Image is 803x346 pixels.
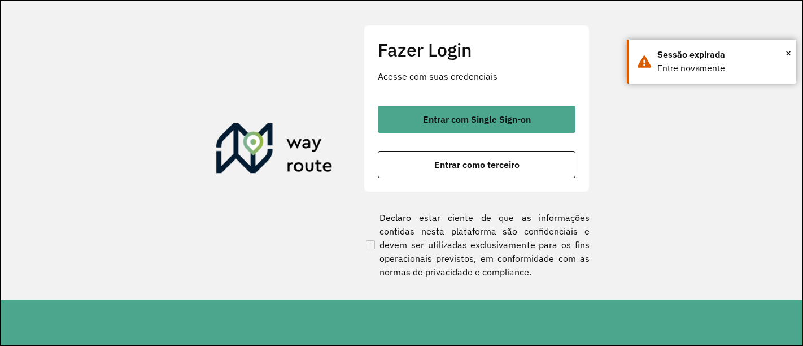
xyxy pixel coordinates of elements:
button: button [378,106,575,133]
button: button [378,151,575,178]
span: Entrar com Single Sign-on [423,115,531,124]
span: × [785,45,791,62]
div: Entre novamente [657,62,788,75]
img: Roteirizador AmbevTech [216,123,333,178]
button: Close [785,45,791,62]
label: Declaro estar ciente de que as informações contidas nesta plataforma são confidenciais e devem se... [364,211,590,279]
h2: Fazer Login [378,39,575,60]
p: Acesse com suas credenciais [378,70,575,83]
span: Entrar como terceiro [434,160,520,169]
div: Sessão expirada [657,48,788,62]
